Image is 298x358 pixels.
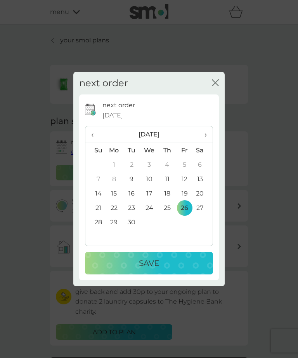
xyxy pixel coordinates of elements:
span: [DATE] [102,110,123,120]
h2: next order [79,78,128,89]
span: ‹ [91,126,99,143]
td: 13 [193,172,213,186]
td: 29 [105,215,123,229]
th: Th [158,143,176,158]
td: 24 [140,201,158,215]
td: 16 [123,186,140,201]
p: next order [102,100,135,110]
td: 18 [158,186,176,201]
th: We [140,143,158,158]
td: 7 [85,172,105,186]
td: 1 [105,157,123,172]
td: 10 [140,172,158,186]
td: 19 [176,186,193,201]
td: 27 [193,201,213,215]
th: Sa [193,143,213,158]
td: 17 [140,186,158,201]
th: Mo [105,143,123,158]
td: 9 [123,172,140,186]
th: Tu [123,143,140,158]
td: 11 [158,172,176,186]
td: 4 [158,157,176,172]
td: 5 [176,157,193,172]
span: › [199,126,207,143]
td: 26 [176,201,193,215]
button: close [212,79,219,87]
td: 14 [85,186,105,201]
td: 25 [158,201,176,215]
td: 21 [85,201,105,215]
td: 6 [193,157,213,172]
th: Su [85,143,105,158]
td: 8 [105,172,123,186]
td: 23 [123,201,140,215]
td: 28 [85,215,105,229]
button: Save [85,252,213,274]
td: 2 [123,157,140,172]
th: [DATE] [105,126,193,143]
td: 3 [140,157,158,172]
td: 30 [123,215,140,229]
td: 15 [105,186,123,201]
th: Fr [176,143,193,158]
td: 12 [176,172,193,186]
p: Save [139,257,159,269]
td: 22 [105,201,123,215]
td: 20 [193,186,213,201]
